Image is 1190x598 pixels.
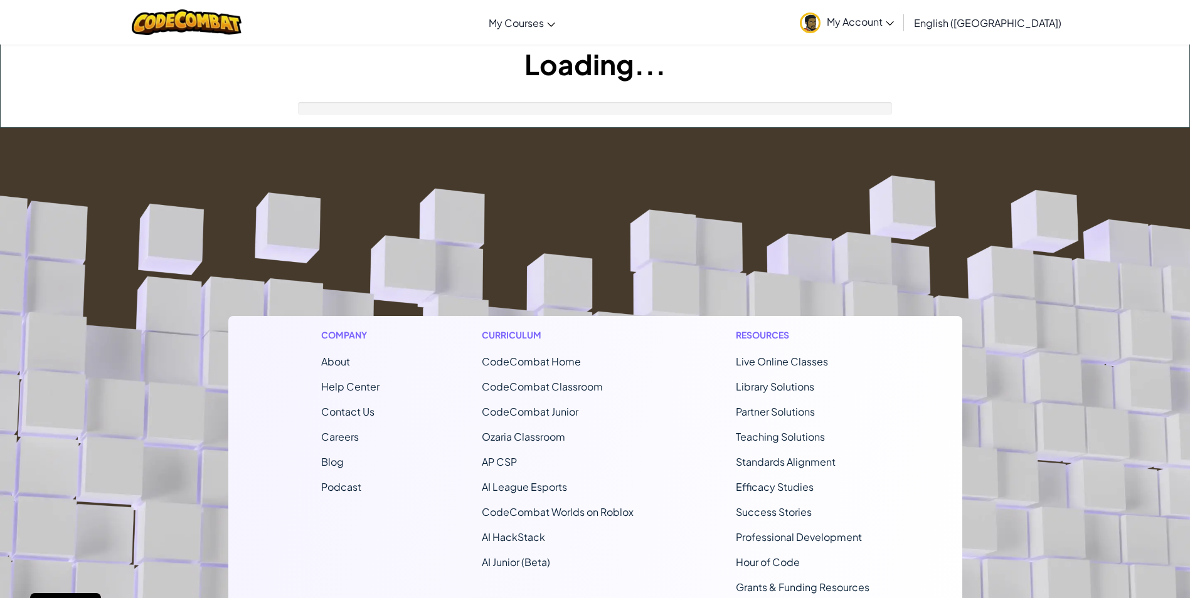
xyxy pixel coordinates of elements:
a: Help Center [321,380,380,393]
a: Efficacy Studies [736,480,814,493]
a: My Account [794,3,900,42]
a: AI Junior (Beta) [482,555,550,569]
a: CodeCombat Worlds on Roblox [482,505,634,518]
a: AI HackStack [482,530,545,543]
span: CodeCombat Home [482,355,581,368]
span: My Courses [489,16,544,29]
a: Careers [321,430,359,443]
a: CodeCombat Classroom [482,380,603,393]
a: AI League Esports [482,480,567,493]
a: Library Solutions [736,380,814,393]
a: Ozaria Classroom [482,430,565,443]
img: CodeCombat logo [132,9,242,35]
a: Hour of Code [736,555,800,569]
a: Standards Alignment [736,455,836,468]
span: My Account [827,15,894,28]
a: My Courses [482,6,561,39]
h1: Loading... [1,45,1189,83]
a: Partner Solutions [736,405,815,418]
span: English ([GEOGRAPHIC_DATA]) [914,16,1061,29]
img: avatar [800,13,821,33]
a: Grants & Funding Resources [736,580,869,594]
h1: Resources [736,328,869,342]
a: Teaching Solutions [736,430,825,443]
h1: Company [321,328,380,342]
h1: Curriculum [482,328,634,342]
a: Professional Development [736,530,862,543]
a: Success Stories [736,505,812,518]
span: Contact Us [321,405,375,418]
a: Blog [321,455,344,468]
a: About [321,355,350,368]
a: AP CSP [482,455,517,468]
a: Live Online Classes [736,355,828,368]
a: Podcast [321,480,361,493]
a: CodeCombat Junior [482,405,578,418]
a: English ([GEOGRAPHIC_DATA]) [908,6,1068,39]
